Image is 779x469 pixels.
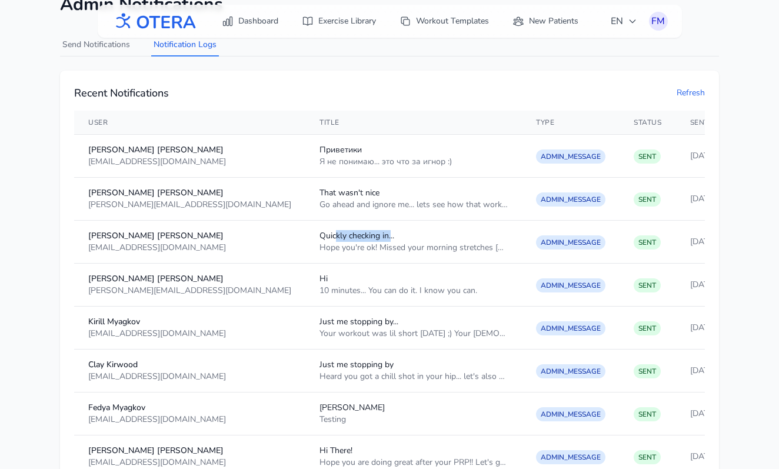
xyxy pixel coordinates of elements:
[634,407,661,421] span: SENT
[676,264,778,307] td: [DATE] 10:58:45 PM
[676,350,778,393] td: [DATE] 4:17:28 PM
[305,111,522,135] th: Title
[536,364,605,378] span: ADMIN_MESSAGE
[536,278,605,292] span: ADMIN_MESSAGE
[649,12,668,31] button: FM
[151,34,219,56] button: Notification Logs
[677,87,705,99] button: Refresh
[319,230,508,242] div: Quickly checking in...
[88,414,291,425] div: [EMAIL_ADDRESS][DOMAIN_NAME]
[88,359,291,371] div: Clay Kirwood
[634,192,661,207] span: SENT
[319,402,508,414] div: [PERSON_NAME]
[60,34,132,56] button: Send Notifications
[634,364,661,378] span: SENT
[88,273,291,285] div: [PERSON_NAME] [PERSON_NAME]
[88,199,291,211] div: [PERSON_NAME][EMAIL_ADDRESS][DOMAIN_NAME]
[295,11,383,32] a: Exercise Library
[634,278,661,292] span: SENT
[88,156,291,168] div: [EMAIL_ADDRESS][DOMAIN_NAME]
[536,450,605,464] span: ADMIN_MESSAGE
[676,135,778,178] td: [DATE] 12:41:32 PM
[112,8,197,35] img: OTERA logo
[88,230,291,242] div: [PERSON_NAME] [PERSON_NAME]
[88,316,291,328] div: Kirill Myagkov
[634,149,661,164] span: SENT
[319,156,508,168] div: Я не понимаю... это что за игнор :)
[88,328,291,340] div: [EMAIL_ADDRESS][DOMAIN_NAME]
[319,187,508,199] div: That wasn't nice
[319,414,508,425] div: Testing
[74,85,169,101] h2: Recent Notifications
[319,371,508,382] div: Heard you got a chill shot in your hip... let's also get it moving now :)
[676,221,778,264] td: [DATE] 12:37:28 PM
[88,371,291,382] div: [EMAIL_ADDRESS][DOMAIN_NAME]
[505,11,585,32] a: New Patients
[620,111,676,135] th: Status
[611,14,637,28] span: EN
[215,11,285,32] a: Dashboard
[74,111,305,135] th: User
[319,199,508,211] div: Go ahead and ignore me... lets see how that works out for you 😏
[536,192,605,207] span: ADMIN_MESSAGE
[88,402,291,414] div: Fedya Myagkov
[536,407,605,421] span: ADMIN_MESSAGE
[604,9,644,33] button: EN
[319,457,508,468] div: Hope you are doing great after your PRP!! Let's get moving again
[392,11,496,32] a: Workout Templates
[88,457,291,468] div: [EMAIL_ADDRESS][DOMAIN_NAME]
[676,307,778,350] td: [DATE] 4:18:51 PM
[88,285,291,297] div: [PERSON_NAME][EMAIL_ADDRESS][DOMAIN_NAME]
[676,178,778,221] td: [DATE] 12:39:51 PM
[634,235,661,250] span: SENT
[319,316,508,328] div: Just me stopping by...
[634,321,661,335] span: SENT
[522,111,620,135] th: Type
[88,187,291,199] div: [PERSON_NAME] [PERSON_NAME]
[88,144,291,156] div: [PERSON_NAME] [PERSON_NAME]
[536,235,605,250] span: ADMIN_MESSAGE
[319,445,508,457] div: Hi There!
[319,144,508,156] div: Приветики
[536,149,605,164] span: ADMIN_MESSAGE
[319,273,508,285] div: Hi
[676,111,778,135] th: Sent At
[88,445,291,457] div: [PERSON_NAME] [PERSON_NAME]
[634,450,661,464] span: SENT
[88,242,291,254] div: [EMAIL_ADDRESS][DOMAIN_NAME]
[319,285,508,297] div: 10 minutes... You can do it. I know you can.
[319,242,508,254] div: Hope you're ok! Missed your morning stretches [DATE] which just got me a lil worried
[536,321,605,335] span: ADMIN_MESSAGE
[319,359,508,371] div: Just me stopping by
[676,393,778,435] td: [DATE] 4:16:15 PM
[319,328,508,340] div: Your workout was lil short [DATE] ;) Your [DEMOGRAPHIC_DATA] self will be so thankful! Literally ...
